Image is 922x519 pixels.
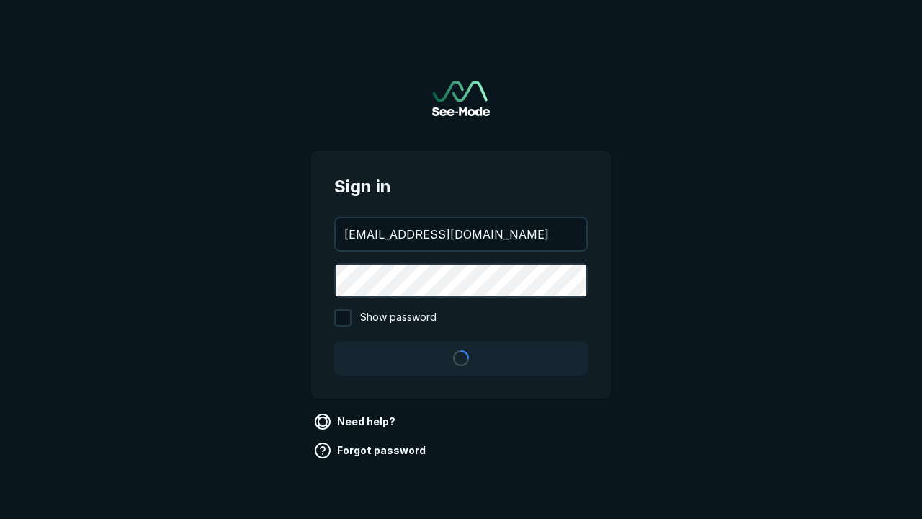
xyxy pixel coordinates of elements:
span: Sign in [334,174,588,200]
a: Need help? [311,410,401,433]
a: Go to sign in [432,81,490,116]
a: Forgot password [311,439,431,462]
input: your@email.com [336,218,586,250]
img: See-Mode Logo [432,81,490,116]
span: Show password [360,309,437,327]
